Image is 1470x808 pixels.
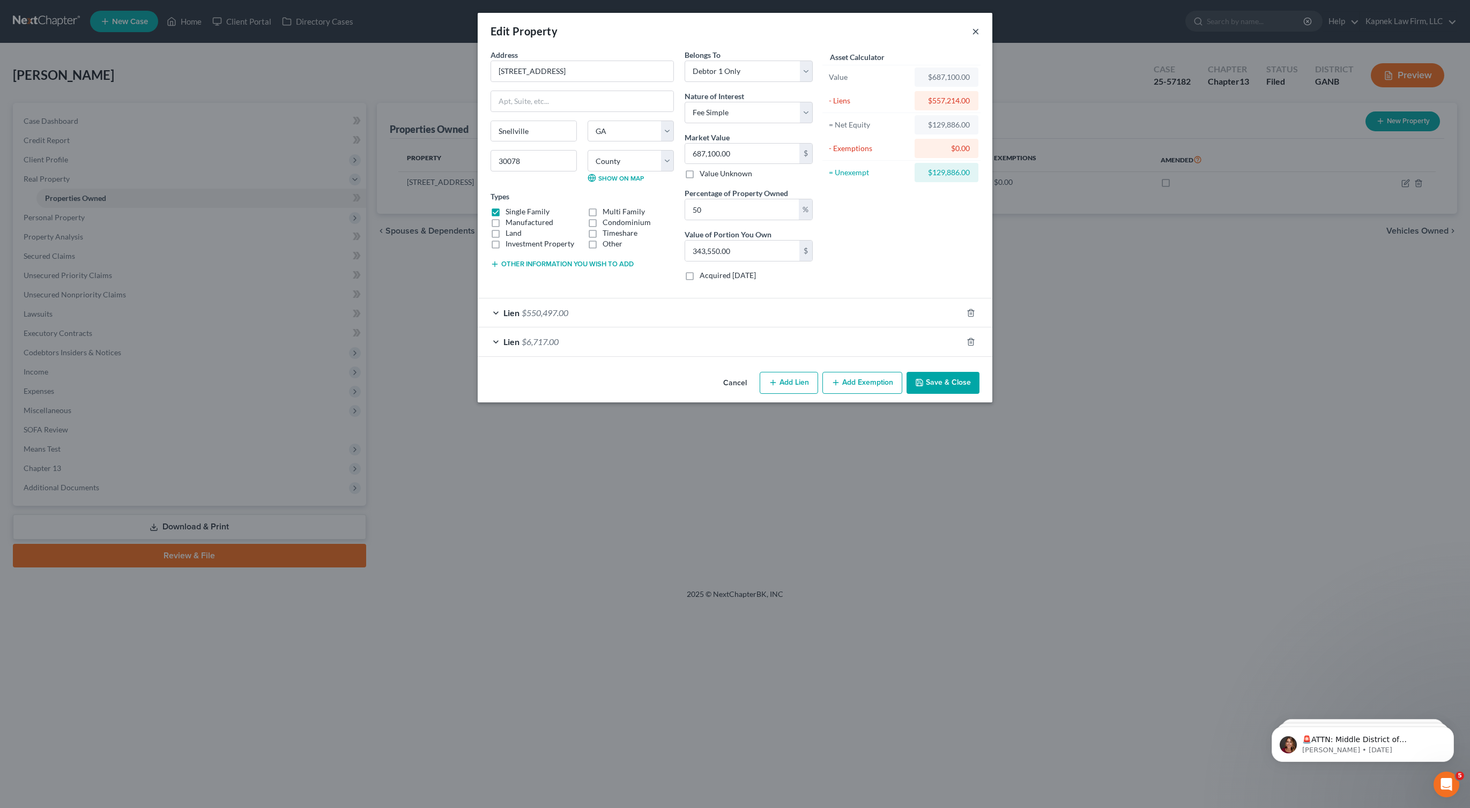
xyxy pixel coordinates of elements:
[491,50,518,59] span: Address
[822,372,902,394] button: Add Exemption
[491,121,576,141] input: Enter city...
[491,150,577,171] input: Enter zip...
[506,228,522,238] label: Land
[503,308,519,318] span: Lien
[503,336,519,347] span: Lien
[830,51,885,63] label: Asset Calculator
[923,72,970,83] div: $687,100.00
[506,238,574,249] label: Investment Property
[685,132,730,143] label: Market Value
[760,372,818,394] button: Add Lien
[491,191,509,202] label: Types
[491,91,673,111] input: Apt, Suite, etc...
[506,206,550,217] label: Single Family
[1256,704,1470,779] iframe: Intercom notifications message
[685,144,799,164] input: 0.00
[603,217,651,228] label: Condominium
[603,228,637,238] label: Timeshare
[923,119,970,130] div: $129,886.00
[685,241,799,261] input: 0.00
[799,144,812,164] div: $
[715,373,755,394] button: Cancel
[522,336,559,347] span: $6,717.00
[603,206,645,217] label: Multi Family
[522,308,568,318] span: $550,497.00
[588,174,644,182] a: Show on Map
[923,167,970,178] div: $129,886.00
[829,167,910,178] div: = Unexempt
[829,143,910,154] div: - Exemptions
[923,143,970,154] div: $0.00
[685,188,788,199] label: Percentage of Property Owned
[907,372,979,394] button: Save & Close
[1456,772,1464,780] span: 5
[685,199,799,220] input: 0.00
[799,241,812,261] div: $
[685,229,771,240] label: Value of Portion You Own
[506,217,553,228] label: Manufactured
[491,260,634,268] button: Other information you wish to add
[829,72,910,83] div: Value
[972,25,979,38] button: ×
[829,95,910,106] div: - Liens
[829,119,910,130] div: = Net Equity
[603,238,622,249] label: Other
[923,95,970,106] div: $557,214.00
[700,168,752,179] label: Value Unknown
[685,50,721,59] span: Belongs To
[685,91,744,102] label: Nature of Interest
[1434,772,1459,797] iframe: Intercom live chat
[799,199,812,220] div: %
[700,270,756,281] label: Acquired [DATE]
[491,61,673,81] input: Enter address...
[491,24,558,39] div: Edit Property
